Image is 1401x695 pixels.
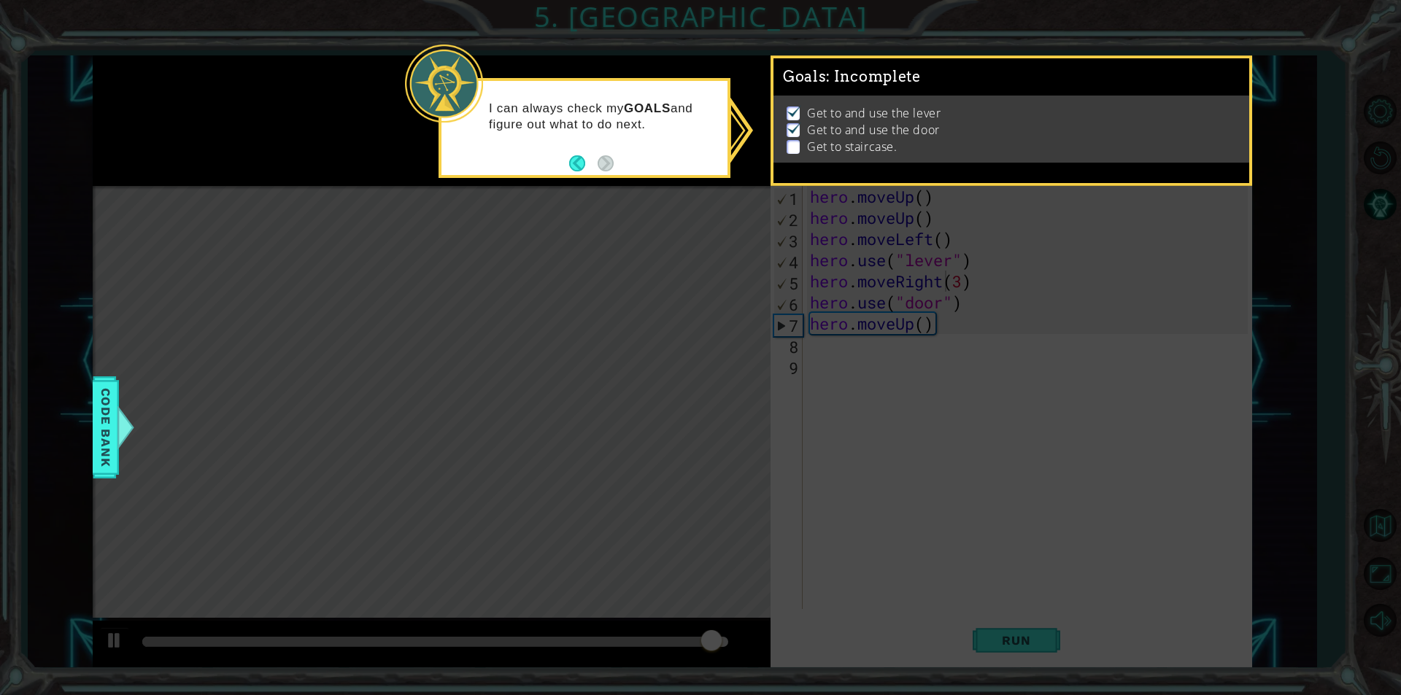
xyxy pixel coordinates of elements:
button: Next [598,155,614,171]
p: Get to staircase. [807,139,897,155]
strong: GOALS [624,101,671,115]
span: Goals [783,68,921,86]
span: : Incomplete [826,68,920,85]
p: I can always check my and figure out what to do next. [489,101,717,133]
span: Code Bank [94,383,117,472]
img: Check mark for checkbox [787,122,801,133]
img: Check mark for checkbox [787,105,801,117]
p: Get to and use the door [807,122,940,138]
button: Back [569,155,598,171]
p: Get to and use the lever [807,105,941,121]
